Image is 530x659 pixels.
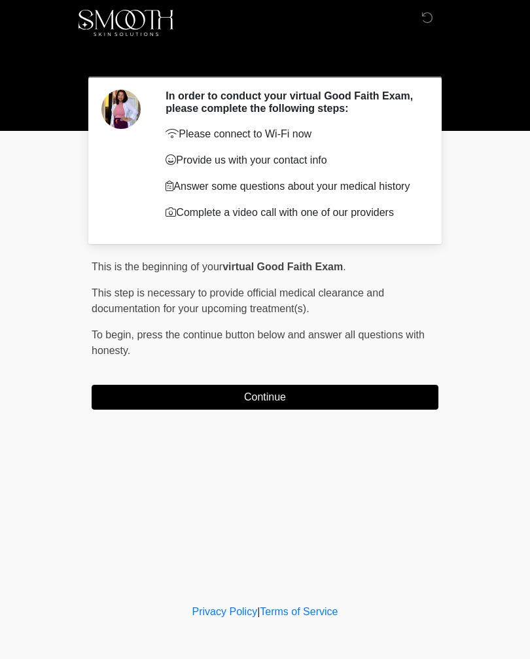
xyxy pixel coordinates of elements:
[257,606,260,617] a: |
[343,261,345,272] span: .
[92,329,137,340] span: To begin,
[82,47,448,71] h1: ‎ ‎ ‎ ‎
[79,10,173,36] img: Smooth Skin Solutions LLC Logo
[260,606,338,617] a: Terms of Service
[222,261,343,272] strong: virtual Good Faith Exam
[166,179,419,194] p: Answer some questions about your medical history
[92,329,425,356] span: press the continue button below and answer all questions with honesty.
[101,90,141,129] img: Agent Avatar
[92,261,222,272] span: This is the beginning of your
[166,90,419,115] h2: In order to conduct your virtual Good Faith Exam, please complete the following steps:
[92,287,384,314] span: This step is necessary to provide official medical clearance and documentation for your upcoming ...
[166,152,419,168] p: Provide us with your contact info
[166,205,419,221] p: Complete a video call with one of our providers
[166,126,419,142] p: Please connect to Wi-Fi now
[92,385,438,410] button: Continue
[192,606,258,617] a: Privacy Policy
